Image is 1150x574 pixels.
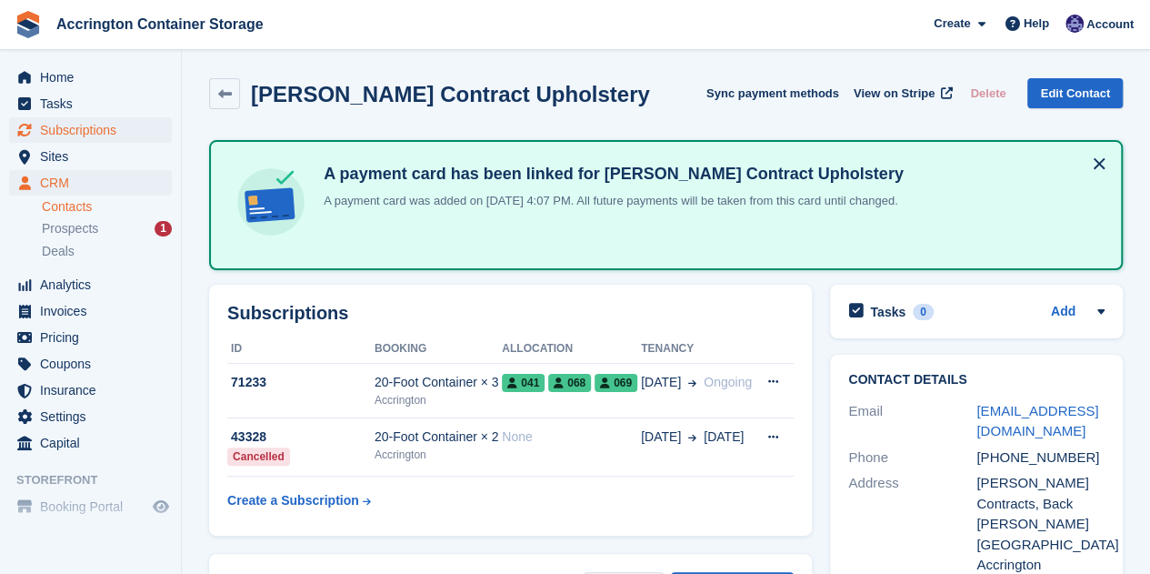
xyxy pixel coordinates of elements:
a: Preview store [150,496,172,518]
div: 20-Foot Container × 2 [375,428,502,447]
span: Deals [42,243,75,260]
span: Ongoing [704,375,752,389]
span: Coupons [40,351,149,377]
span: Settings [40,404,149,429]
span: Invoices [40,298,149,324]
span: Tasks [40,91,149,116]
th: Booking [375,335,502,364]
a: Prospects 1 [42,219,172,238]
a: menu [9,272,172,297]
div: 20-Foot Container × 3 [375,373,502,392]
a: Create a Subscription [227,484,371,518]
span: Sites [40,144,149,169]
a: menu [9,144,172,169]
div: 43328 [227,428,375,447]
div: [PERSON_NAME] Contracts, Back [PERSON_NAME][GEOGRAPHIC_DATA] [976,473,1105,555]
h2: Subscriptions [227,303,794,324]
div: Accrington [375,392,502,408]
span: CRM [40,170,149,196]
h2: Tasks [870,304,905,320]
span: Create [934,15,970,33]
span: Storefront [16,471,181,489]
span: Insurance [40,378,149,403]
button: Sync payment methods [706,78,839,108]
h2: [PERSON_NAME] Contract Upholstery [251,82,650,106]
div: [PHONE_NUMBER] [976,448,1105,468]
button: Delete [963,78,1013,108]
a: menu [9,91,172,116]
div: Accrington [375,447,502,463]
span: 041 [502,374,545,392]
span: 069 [595,374,637,392]
img: card-linked-ebf98d0992dc2aeb22e95c0e3c79077019eb2392cfd83c6a337811c24bc77127.svg [233,164,309,240]
h4: A payment card has been linked for [PERSON_NAME] Contract Upholstery [316,164,903,185]
a: Add [1051,302,1075,323]
img: stora-icon-8386f47178a22dfd0bd8f6a31ec36ba5ce8667c1dd55bd0f319d3a0aa187defe.svg [15,11,42,38]
span: Capital [40,430,149,456]
span: 068 [548,374,591,392]
th: ID [227,335,375,364]
th: Tenancy [641,335,755,364]
a: menu [9,404,172,429]
span: Account [1086,15,1134,34]
span: [DATE] [641,428,681,447]
div: Email [848,401,976,442]
span: View on Stripe [854,85,935,103]
span: Pricing [40,325,149,350]
a: menu [9,298,172,324]
span: [DATE] [704,428,744,447]
a: Accrington Container Storage [49,9,271,39]
span: Home [40,65,149,90]
a: menu [9,351,172,377]
div: 1 [155,221,172,237]
a: menu [9,430,172,456]
a: menu [9,65,172,90]
h2: Contact Details [848,373,1105,388]
span: Booking Portal [40,494,149,519]
div: Phone [848,448,976,468]
span: Subscriptions [40,117,149,143]
span: Help [1024,15,1049,33]
span: Prospects [42,220,98,237]
a: Deals [42,242,172,261]
a: Edit Contact [1027,78,1123,108]
a: menu [9,378,172,403]
p: A payment card was added on [DATE] 4:07 PM. All future payments will be taken from this card unti... [316,192,903,210]
th: Allocation [502,335,641,364]
div: None [502,428,641,447]
a: menu [9,117,172,143]
a: menu [9,494,172,519]
a: menu [9,325,172,350]
div: Cancelled [227,448,290,466]
a: View on Stripe [846,78,956,108]
a: [EMAIL_ADDRESS][DOMAIN_NAME] [976,403,1098,439]
div: 0 [913,304,934,320]
img: Jacob Connolly [1065,15,1084,33]
a: Contacts [42,198,172,216]
span: [DATE] [641,373,681,392]
div: 71233 [227,373,375,392]
a: menu [9,170,172,196]
div: Create a Subscription [227,491,359,510]
span: Analytics [40,272,149,297]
